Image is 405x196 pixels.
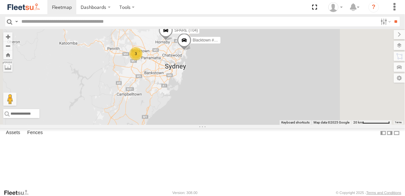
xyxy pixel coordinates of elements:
div: Version: 308.00 [172,191,197,195]
label: Dock Summary Table to the Left [380,128,387,138]
label: Measure [3,63,13,72]
span: Map data ©2025 Google [314,121,349,124]
label: Assets [3,128,23,138]
button: Keyboard shortcuts [281,120,310,125]
a: Visit our Website [4,189,34,196]
label: Fences [24,128,46,138]
span: 20 km [353,121,363,124]
button: Zoom out [3,41,13,50]
i: ? [368,2,379,13]
img: fleetsu-logo-horizontal.svg [7,3,41,12]
button: Zoom in [3,32,13,41]
label: Search Filter Options [378,17,392,26]
label: Map Settings [394,73,405,83]
button: Drag Pegman onto the map to open Street View [3,93,16,106]
span: Blacktown #2 (T05 - [PERSON_NAME]) [192,38,263,42]
span: SPARE (T04) [174,28,198,33]
button: Zoom Home [3,50,13,59]
div: 3 [129,47,142,60]
a: Terms and Conditions [367,191,401,195]
div: © Copyright 2025 - [336,191,401,195]
label: Hide Summary Table [393,128,400,138]
div: Adrian Singleton [326,2,345,12]
button: Map Scale: 20 km per 79 pixels [351,120,392,125]
a: Terms (opens in new tab) [395,121,402,124]
label: Search Query [14,17,19,26]
label: Dock Summary Table to the Right [387,128,393,138]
